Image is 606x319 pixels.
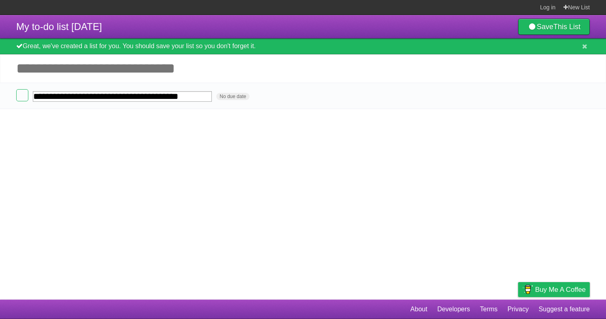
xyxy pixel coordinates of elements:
a: Terms [480,302,498,317]
a: Buy me a coffee [518,282,590,297]
a: Developers [437,302,470,317]
label: Done [16,89,28,101]
span: Buy me a coffee [535,283,586,297]
b: This List [553,23,580,31]
span: My to-do list [DATE] [16,21,102,32]
span: No due date [216,93,249,100]
a: Privacy [508,302,529,317]
img: Buy me a coffee [522,283,533,296]
a: SaveThis List [518,19,590,35]
a: About [410,302,427,317]
a: Suggest a feature [539,302,590,317]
